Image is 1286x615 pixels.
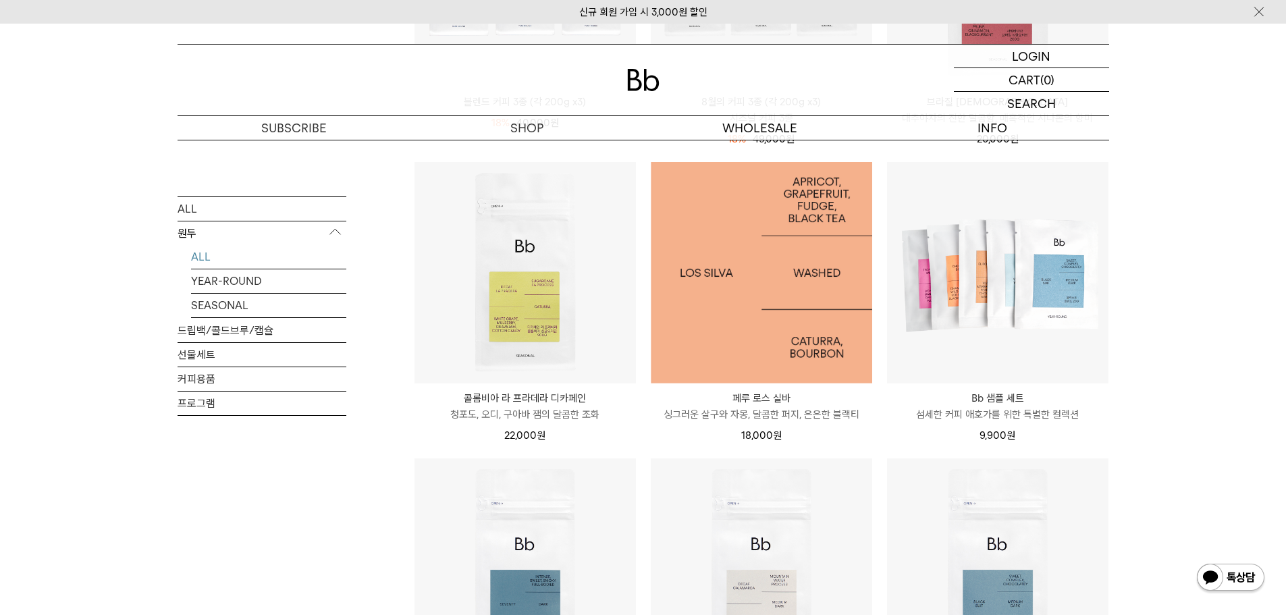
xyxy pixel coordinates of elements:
[414,390,636,406] p: 콜롬비아 라 프라데라 디카페인
[627,69,660,91] img: 로고
[191,269,346,292] a: YEAR-ROUND
[414,162,636,383] img: 콜롬비아 라 프라데라 디카페인
[1007,92,1056,115] p: SEARCH
[178,391,346,415] a: 프로그램
[1009,68,1040,91] p: CART
[786,133,795,145] span: 원
[773,429,782,442] span: 원
[643,116,876,140] p: WHOLESALE
[753,133,795,145] span: 49,000
[178,196,346,220] a: ALL
[887,390,1108,423] a: Bb 샘플 세트 섬세한 커피 애호가를 위한 특별한 컬렉션
[178,367,346,390] a: 커피용품
[414,390,636,423] a: 콜롬비아 라 프라데라 디카페인 청포도, 오디, 구아바 잼의 달콤한 조화
[579,6,707,18] a: 신규 회원 가입 시 3,000원 할인
[537,429,545,442] span: 원
[980,429,1015,442] span: 9,900
[876,116,1109,140] p: INFO
[651,406,872,423] p: 싱그러운 살구와 자몽, 달콤한 퍼지, 은은한 블랙티
[954,68,1109,92] a: CART (0)
[651,390,872,423] a: 페루 로스 실바 싱그러운 살구와 자몽, 달콤한 퍼지, 은은한 블랙티
[887,390,1108,406] p: Bb 샘플 세트
[651,162,872,383] a: 페루 로스 실바
[954,45,1109,68] a: LOGIN
[1012,45,1050,68] p: LOGIN
[414,406,636,423] p: 청포도, 오디, 구아바 잼의 달콤한 조화
[1196,562,1266,595] img: 카카오톡 채널 1:1 채팅 버튼
[178,342,346,366] a: 선물세트
[504,429,545,442] span: 22,000
[178,318,346,342] a: 드립백/콜드브루/캡슐
[178,221,346,245] p: 원두
[887,406,1108,423] p: 섬세한 커피 애호가를 위한 특별한 컬렉션
[977,133,1019,145] span: 20,000
[887,162,1108,383] img: Bb 샘플 세트
[191,293,346,317] a: SEASONAL
[651,162,872,383] img: 1000000480_add2_053.jpg
[1010,133,1019,145] span: 원
[191,244,346,268] a: ALL
[178,116,410,140] a: SUBSCRIBE
[741,429,782,442] span: 18,000
[1040,68,1054,91] p: (0)
[410,116,643,140] a: SHOP
[1007,429,1015,442] span: 원
[651,390,872,406] p: 페루 로스 실바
